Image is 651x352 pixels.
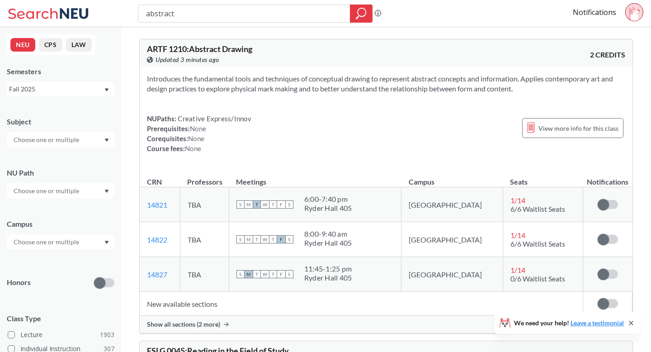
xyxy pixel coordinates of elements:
[8,329,114,341] label: Lecture
[9,134,85,145] input: Choose one or multiple
[104,138,109,142] svg: Dropdown arrow
[277,200,285,209] span: F
[104,88,109,92] svg: Dropdown arrow
[147,200,167,209] a: 14821
[180,222,229,257] td: TBA
[401,168,503,187] th: Campus
[261,200,269,209] span: W
[510,231,525,239] span: 1 / 14
[245,270,253,278] span: M
[285,235,293,243] span: S
[147,177,162,187] div: CRN
[145,6,344,21] input: Class, professor, course number, "phrase"
[100,330,114,340] span: 1903
[9,237,85,247] input: Choose one or multiple
[304,195,352,204] div: 6:00 - 7:40 pm
[66,38,92,52] button: LAW
[185,144,201,152] span: None
[9,84,104,94] div: Fall 2025
[104,190,109,193] svg: Dropdown arrow
[39,38,62,52] button: CPS
[147,235,167,244] a: 14822
[7,67,114,76] div: Semesters
[571,319,624,327] a: Leave a testimonial
[503,168,583,187] th: Seats
[277,270,285,278] span: F
[245,200,253,209] span: M
[285,200,293,209] span: S
[277,235,285,243] span: F
[269,270,277,278] span: T
[147,320,220,328] span: Show all sections (2 more)
[10,38,35,52] button: NEU
[147,270,167,279] a: 14827
[510,205,565,213] span: 6/6 Waitlist Seats
[7,234,114,250] div: Dropdown arrow
[253,270,261,278] span: T
[253,200,261,209] span: T
[510,196,525,205] span: 1 / 14
[7,82,114,96] div: Fall 2025Dropdown arrow
[180,257,229,292] td: TBA
[140,292,583,316] td: New available sections
[285,270,293,278] span: S
[304,204,352,213] div: Ryder Hall 405
[401,222,503,257] td: [GEOGRAPHIC_DATA]
[583,168,632,187] th: Notifications
[180,168,229,187] th: Professors
[156,55,219,65] span: Updated 3 minutes ago
[236,200,245,209] span: S
[7,183,114,199] div: Dropdown arrow
[147,44,252,54] span: ARTF 1210 : Abstract Drawing
[261,235,269,243] span: W
[510,274,565,283] span: 0/6 Waitlist Seats
[7,117,114,127] div: Subject
[590,50,625,60] span: 2 CREDITS
[140,316,632,333] div: Show all sections (2 more)
[188,134,204,143] span: None
[7,219,114,229] div: Campus
[350,5,373,23] div: magnifying glass
[147,114,251,153] div: NUPaths: Prerequisites: Corequisites: Course fees:
[104,241,109,244] svg: Dropdown arrow
[190,124,206,133] span: None
[245,235,253,243] span: M
[573,7,616,17] a: Notifications
[304,229,352,238] div: 8:00 - 9:40 am
[269,200,277,209] span: T
[7,132,114,147] div: Dropdown arrow
[229,168,401,187] th: Meetings
[269,235,277,243] span: T
[510,239,565,248] span: 6/6 Waitlist Seats
[236,270,245,278] span: S
[261,270,269,278] span: W
[514,320,624,326] span: We need your help!
[7,314,114,323] span: Class Type
[304,273,352,282] div: Ryder Hall 405
[356,7,367,20] svg: magnifying glass
[401,187,503,222] td: [GEOGRAPHIC_DATA]
[180,187,229,222] td: TBA
[147,74,625,94] section: Introduces the fundamental tools and techniques of conceptual drawing to represent abstract conce...
[304,264,352,273] div: 11:45 - 1:25 pm
[7,168,114,178] div: NU Path
[401,257,503,292] td: [GEOGRAPHIC_DATA]
[538,123,618,134] span: View more info for this class
[9,186,85,196] input: Choose one or multiple
[253,235,261,243] span: T
[510,266,525,274] span: 1 / 14
[176,114,251,123] span: Creative Express/Innov
[236,235,245,243] span: S
[304,238,352,247] div: Ryder Hall 405
[7,277,31,288] p: Honors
